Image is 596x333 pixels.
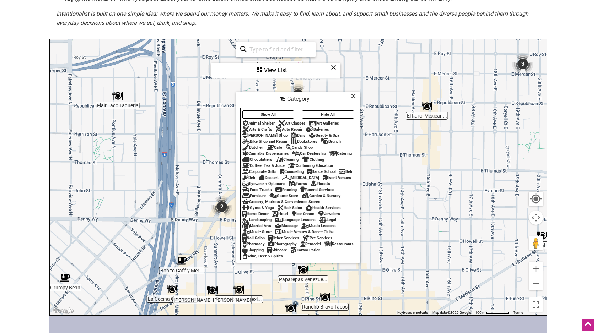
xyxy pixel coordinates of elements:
div: 3 [288,84,309,105]
div: [MEDICAL_DATA] [282,175,319,180]
div: La Cocina Oaxaquena [167,284,177,295]
div: Hair Salon [278,206,302,210]
div: Pharmacy [242,242,265,246]
button: Drag Pegman onto the map to open Street View [529,236,543,250]
div: Framing [275,187,297,192]
a: Open this area in Google Maps (opens a new window) [52,306,75,315]
div: Animal Shelter [242,121,275,126]
button: Zoom in [529,262,543,276]
div: Home Decor [242,212,269,216]
div: Flair Taco Taqueria [112,91,123,101]
div: Cleaning [276,157,299,162]
div: Ice Cream [291,212,315,216]
button: Show All [242,110,294,119]
div: Gyms & Yoga [242,206,274,210]
div: Car Dealership [292,151,326,156]
div: 21 of 606 visible [247,62,282,67]
input: Type to find and filter... [247,43,311,56]
div: Butcher [242,145,263,150]
div: Category [237,92,360,106]
div: Art Galleries [309,121,339,126]
div: Wine, Beer & Spirits [242,254,283,258]
div: Deli [339,169,352,174]
div: Photography [268,242,297,246]
div: Farms [289,181,307,186]
div: Florists [311,181,330,186]
div: Bakeries [306,127,329,132]
div: Counseling [280,169,304,174]
div: Deli [242,175,255,180]
div: Art Classes [278,121,306,126]
img: Google [52,306,75,315]
div: Tacos Guaymas [285,303,296,313]
div: Cannabis Dispensaries [242,151,289,156]
div: Eyewear + Opticians [242,181,285,186]
span: 100 m [475,311,485,315]
div: Paparepas Venezuelan Food [298,264,308,275]
div: Legal [319,218,336,222]
div: Remodel [300,242,321,246]
em: Intentionalist is built on one simple idea: where we spend our money matters. We make it easy to ... [57,10,528,26]
button: Hide All [302,110,354,119]
div: Jewelers [318,212,340,216]
div: El Gallito [537,230,548,241]
div: Martial Arts [242,224,271,228]
div: Candy Shop [286,145,313,150]
div: Dance School [307,169,336,174]
div: See a list of the visible businesses [211,63,340,78]
div: Corporate Gifts [242,169,276,174]
div: 3 [512,53,533,75]
div: Mercado Luna [207,285,218,296]
div: Landscaping [242,218,272,222]
div: Bonito Café y Mercadito [176,256,187,266]
button: Map Scale: 100 m per 62 pixels [473,310,511,315]
div: Furniture [242,193,266,198]
div: Music Venues & Dance Clubs [275,230,334,234]
div: Funeral Services [300,187,334,192]
div: Chocolatiers [242,157,272,162]
div: Dessert [259,175,279,180]
div: Fogón Cocina Mexicana [233,284,244,295]
button: Keyboard shortcuts [397,310,428,315]
div: View List [212,64,340,77]
div: Bookstores [291,139,317,144]
div: Arts & Crafts [242,127,272,132]
div: El Farol Mexican Restaurant [422,101,432,111]
div: Hotel [272,212,288,216]
div: Tattoo Parlor [291,248,320,252]
div: Nail Salon [242,236,265,240]
div: Skincare [267,248,287,252]
div: Event Venues [323,175,351,180]
div: Language Lessons [275,218,316,222]
div: Other Services [268,236,299,240]
div: Auto Repair [276,127,302,132]
div: Type to search and filter [236,42,316,57]
div: Rancho Bravo Tacos [320,292,330,302]
div: Bike Shop and Repair [242,139,288,144]
div: Health Services [306,206,341,210]
div: Music Lessons [301,224,336,228]
div: Grumpy Bean [60,273,70,283]
div: Coffee, Tea & Juice [242,163,285,168]
div: Continuing Education [288,163,333,168]
button: Map camera controls [529,211,543,225]
div: Catering [329,151,352,156]
div: Beauty & Spa [309,133,339,138]
div: Music Store [242,230,272,234]
a: Terms (opens in new tab) [513,311,523,315]
button: Toggle fullscreen view [528,297,544,312]
div: Scroll Back to Top [582,319,594,331]
div: 2 [211,196,232,217]
div: Garden & Nursery [302,193,341,198]
div: Restaurants [324,242,354,246]
div: Pet Services [303,236,332,240]
button: Your Location [529,192,543,206]
div: Massage [275,224,298,228]
div: Bars [291,133,305,138]
div: Brunch [321,139,341,144]
button: Zoom out [529,276,543,290]
div: Game Store [269,193,298,198]
div: Cafe [267,145,282,150]
span: Map data ©2025 Google [432,311,471,315]
div: Grocery, Markets & Convenience Stores [242,200,320,204]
